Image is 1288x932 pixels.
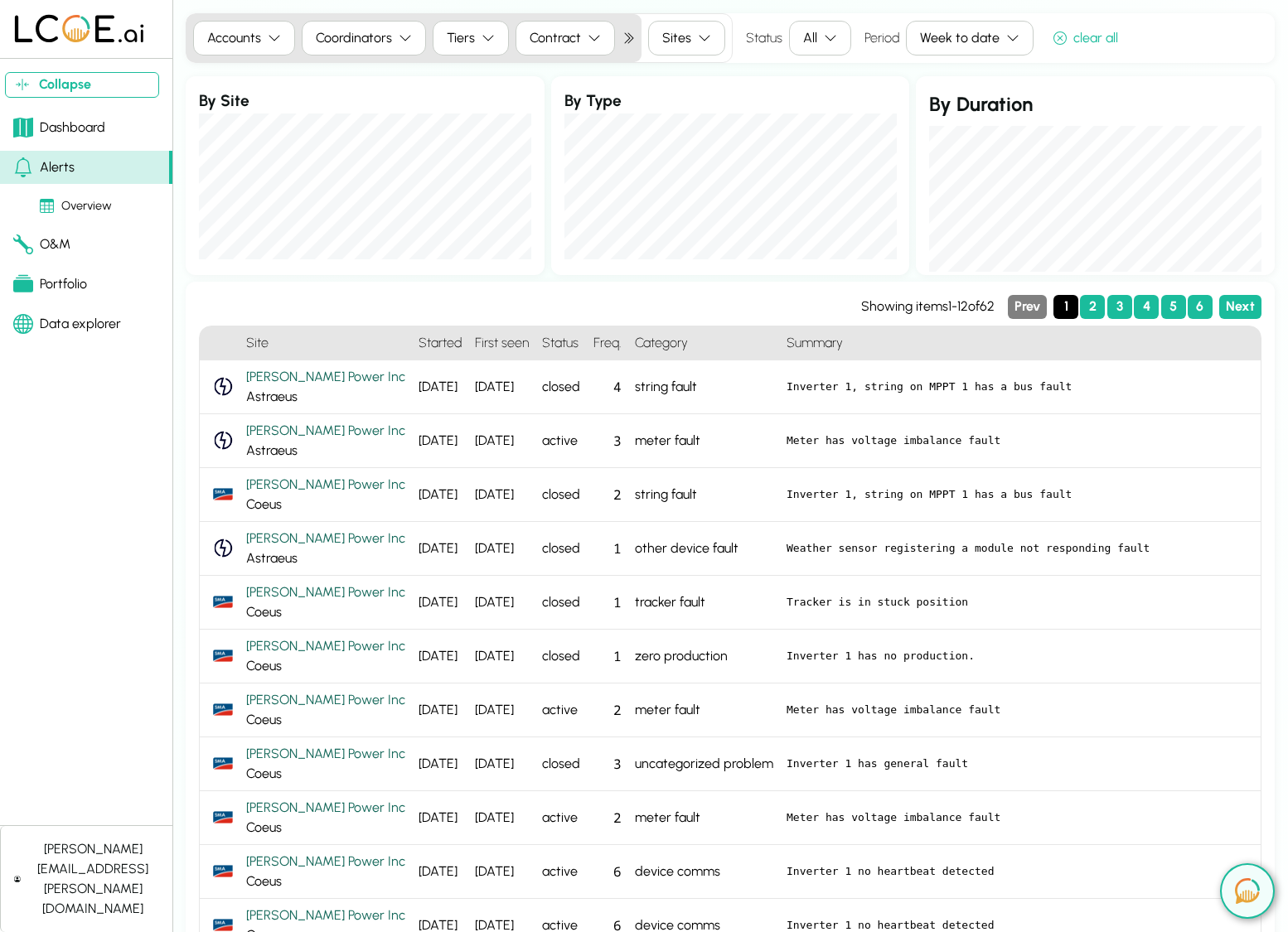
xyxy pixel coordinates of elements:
div: Coeus [246,744,405,784]
div: uncategorized problem [628,737,780,791]
div: 1 [587,522,628,576]
img: Sunny_Portal [213,757,233,770]
div: Overview [40,197,112,215]
div: Week to date [920,28,1000,48]
div: [PERSON_NAME] Power Inc [246,582,405,602]
div: [DATE] [412,414,468,468]
img: WattchApi [213,377,233,396]
div: device comms [628,845,780,899]
div: [PERSON_NAME] Power Inc [246,475,405,495]
div: [DATE] [412,468,468,522]
div: [DATE] [412,360,468,414]
div: [DATE] [468,522,535,576]
img: WattchApi [213,431,233,450]
h4: First seen [468,326,535,360]
div: [DATE] [468,737,535,791]
div: [PERSON_NAME] Power Inc [246,798,405,818]
div: Sites [662,28,691,48]
button: Collapse [5,72,159,98]
button: Page 4 [1134,295,1159,319]
h3: By Site [199,89,531,113]
div: meter fault [628,683,780,737]
div: O&M [13,234,70,254]
div: closed [535,360,587,414]
div: [DATE] [412,576,468,630]
pre: Inverter 1 no heartbeat detected [787,863,1247,880]
div: [PERSON_NAME][EMAIL_ADDRESS][PERSON_NAME][DOMAIN_NAME] [27,839,159,919]
img: Sunny_Portal [213,865,233,877]
pre: Inverter 1 has general fault [787,756,1247,772]
div: Accounts [207,28,261,48]
div: [PERSON_NAME] Power Inc [246,744,405,764]
img: Sunny_Portal [213,919,233,931]
div: [DATE] [468,683,535,737]
div: Dashboard [13,118,105,138]
div: [DATE] [468,630,535,683]
pre: Inverter 1, string on MPPT 1 has a bus fault [787,486,1247,503]
button: Next [1219,295,1261,319]
h2: By Duration [929,89,1261,119]
h4: Started [412,326,468,360]
div: active [535,791,587,845]
div: active [535,845,587,899]
pre: Inverter 1, string on MPPT 1 has a bus fault [787,379,1247,395]
div: Astraeus [246,529,405,568]
div: 2 [587,791,628,845]
img: WattchApi [213,538,233,558]
div: [DATE] [468,414,535,468]
div: Astraeus [246,367,405,407]
div: tracker fault [628,576,780,630]
button: Page 5 [1161,295,1186,319]
div: 3 [587,737,628,791]
div: [PERSON_NAME] Power Inc [246,367,405,387]
button: Page 1 [1053,295,1078,319]
h4: Category [628,326,780,360]
div: closed [535,468,587,522]
div: [DATE] [412,791,468,845]
div: Astraeus [246,421,405,461]
h4: Site [240,326,412,360]
div: [DATE] [412,683,468,737]
pre: Meter has voltage imbalance fault [787,809,1247,826]
div: closed [535,737,587,791]
label: Period [864,28,899,48]
button: Page 6 [1188,295,1213,319]
div: [DATE] [412,630,468,683]
div: [PERSON_NAME] Power Inc [246,852,405,872]
div: 4 [587,360,628,414]
div: meter fault [628,791,780,845]
div: [PERSON_NAME] Power Inc [246,421,405,441]
div: active [535,414,587,468]
button: Previous [1008,295,1047,319]
div: Coeus [246,475,405,514]
img: Sunny_Portal [213,596,233,608]
h4: Freq. [587,326,628,360]
div: closed [535,630,587,683]
img: Sunny_Portal [213,811,233,823]
div: 6 [587,845,628,899]
div: 1 [587,576,628,630]
div: other device fault [628,522,780,576]
div: closed [535,576,587,630]
pre: Inverter 1 has no production. [787,648,1247,664]
button: Page 2 [1080,295,1105,319]
div: [PERSON_NAME] Power Inc [246,690,405,710]
div: Coordinators [316,28,392,48]
div: [DATE] [412,522,468,576]
h4: Status [535,326,587,360]
div: 2 [587,468,628,522]
div: Contract [530,28,581,48]
img: Sunny_Portal [213,488,233,500]
div: [DATE] [468,845,535,899]
div: string fault [628,468,780,522]
h3: By Type [564,89,897,113]
label: Status [746,28,782,48]
pre: Meter has voltage imbalance fault [787,702,1247,718]
div: Coeus [246,798,405,838]
div: [DATE] [412,845,468,899]
div: Coeus [246,636,405,676]
pre: Weather sensor registering a module not responding fault [787,540,1247,557]
img: Sunny_Portal [213,650,233,662]
div: Coeus [246,690,405,730]
div: Tiers [447,28,475,48]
